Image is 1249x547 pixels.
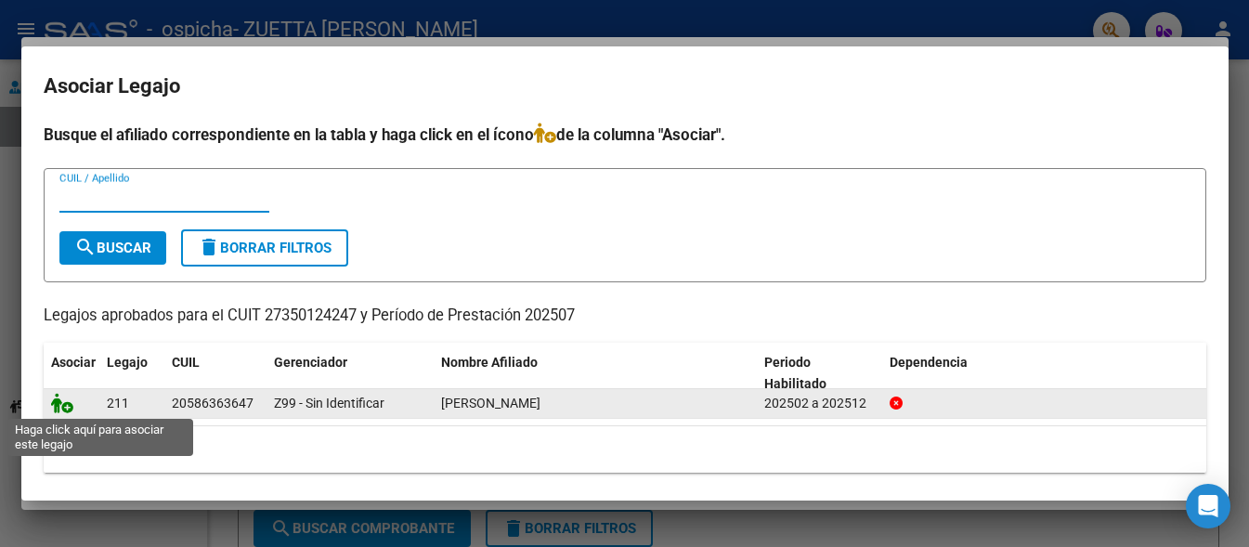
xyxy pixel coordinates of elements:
[198,236,220,258] mat-icon: delete
[74,236,97,258] mat-icon: search
[51,355,96,370] span: Asociar
[44,426,1206,473] div: 1 registros
[882,343,1206,404] datatable-header-cell: Dependencia
[44,69,1206,104] h2: Asociar Legajo
[764,393,875,414] div: 202502 a 202512
[172,393,254,414] div: 20586363647
[164,343,267,404] datatable-header-cell: CUIL
[274,355,347,370] span: Gerenciador
[434,343,758,404] datatable-header-cell: Nombre Afiliado
[107,396,129,410] span: 211
[181,229,348,267] button: Borrar Filtros
[44,305,1206,328] p: Legajos aprobados para el CUIT 27350124247 y Período de Prestación 202507
[59,231,166,265] button: Buscar
[44,123,1206,147] h4: Busque el afiliado correspondiente en la tabla y haga click en el ícono de la columna "Asociar".
[267,343,434,404] datatable-header-cell: Gerenciador
[757,343,882,404] datatable-header-cell: Periodo Habilitado
[441,396,540,410] span: ACOSTA DANILO STEFANO
[1186,484,1230,528] div: Open Intercom Messenger
[441,355,538,370] span: Nombre Afiliado
[74,240,151,256] span: Buscar
[198,240,332,256] span: Borrar Filtros
[274,396,384,410] span: Z99 - Sin Identificar
[172,355,200,370] span: CUIL
[764,355,826,391] span: Periodo Habilitado
[890,355,968,370] span: Dependencia
[44,343,99,404] datatable-header-cell: Asociar
[107,355,148,370] span: Legajo
[99,343,164,404] datatable-header-cell: Legajo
